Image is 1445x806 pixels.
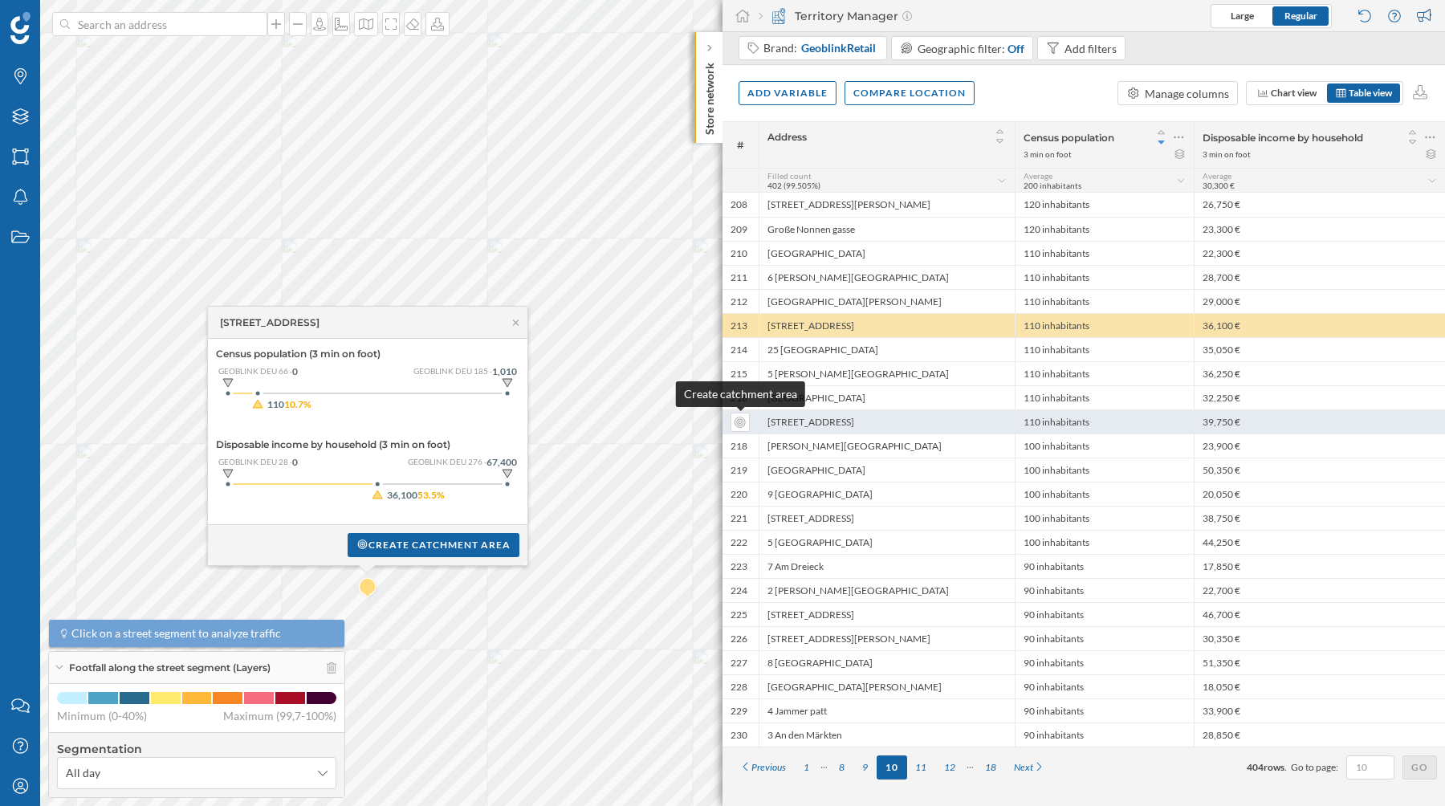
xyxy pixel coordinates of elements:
[1194,602,1445,626] div: 46,700 €
[759,674,1015,698] div: [GEOGRAPHIC_DATA][PERSON_NAME]
[57,708,147,724] span: Minimum (0-40%)
[759,217,1015,241] div: Große Nonnen gasse
[1194,650,1445,674] div: 51,350 €
[1194,289,1445,313] div: 29,000 €
[731,705,747,718] div: 229
[1194,530,1445,554] div: 44,250 €
[1015,385,1194,409] div: 110 inhabitants
[731,368,747,381] div: 215
[284,398,311,410] tspan: 10.7%
[1194,506,1445,530] div: 38,750 €
[1015,530,1194,554] div: 100 inhabitants
[702,56,718,135] p: Store network
[759,530,1015,554] div: 5 [GEOGRAPHIC_DATA]
[1015,361,1194,385] div: 110 inhabitants
[731,729,747,742] div: 230
[731,440,747,453] div: 218
[1007,40,1024,57] div: Off
[1194,674,1445,698] div: 18,050 €
[1203,181,1235,190] span: 30,300 €
[767,181,820,190] span: 402 (99.505%)
[1194,409,1445,434] div: 39,750 €
[1349,87,1392,99] span: Table view
[216,438,519,452] h5: Disposable income by household (3 min on foot)
[759,626,1015,650] div: [STREET_ADDRESS][PERSON_NAME]
[759,313,1015,337] div: [STREET_ADDRESS]
[759,337,1015,361] div: 25 [GEOGRAPHIC_DATA]
[759,241,1015,265] div: [GEOGRAPHIC_DATA]
[413,366,492,376] tspan: GEOBLINK DEU 185 ·
[767,131,807,143] span: Address
[1194,554,1445,578] div: 17,850 €
[731,320,747,332] div: 213
[387,489,417,501] tspan: 36,100
[32,11,110,26] span: Assistance
[1015,241,1194,265] div: 110 inhabitants
[1247,761,1264,773] span: 404
[1284,10,1317,22] span: Regular
[1015,217,1194,241] div: 120 inhabitants
[759,8,912,24] div: Territory Manager
[1194,385,1445,409] div: 32,250 €
[759,723,1015,747] div: 3 An den Märkten
[731,657,747,670] div: 227
[759,602,1015,626] div: [STREET_ADDRESS]
[1194,482,1445,506] div: 20,050 €
[767,171,812,181] span: Filled count
[1291,760,1338,775] span: Go to page:
[759,409,1015,434] div: [STREET_ADDRESS]
[759,458,1015,482] div: [GEOGRAPHIC_DATA]
[731,488,747,501] div: 220
[731,271,747,284] div: 211
[676,381,805,407] div: Create catchment area
[918,42,1005,55] span: Geographic filter:
[759,434,1015,458] div: [PERSON_NAME][GEOGRAPHIC_DATA]
[220,315,320,330] span: [STREET_ADDRESS]
[408,457,486,466] tspan: GEOBLINK DEU 276 ·
[731,681,747,694] div: 228
[1194,434,1445,458] div: 23,900 €
[759,578,1015,602] div: 2 [PERSON_NAME][GEOGRAPHIC_DATA]
[759,554,1015,578] div: 7 Am Dreieck
[1194,241,1445,265] div: 22,300 €
[731,344,747,356] div: 214
[1351,759,1390,775] input: 10
[66,765,100,781] span: All day
[1203,132,1363,144] span: Disposable income by household
[771,8,787,24] img: territory-manager.svg
[1015,193,1194,217] div: 120 inhabitants
[71,625,281,641] span: Click on a street segment to analyze traffic
[417,489,445,501] tspan: 53.5%
[759,289,1015,313] div: [GEOGRAPHIC_DATA][PERSON_NAME]
[1284,761,1287,773] span: .
[1024,132,1114,144] span: Census population
[1024,149,1072,160] div: 3 min on foot
[731,464,747,477] div: 219
[1015,337,1194,361] div: 110 inhabitants
[1194,578,1445,602] div: 22,700 €
[759,482,1015,506] div: 9 [GEOGRAPHIC_DATA]
[1015,698,1194,723] div: 90 inhabitants
[759,698,1015,723] div: 4 Jammer patt
[1015,289,1194,313] div: 110 inhabitants
[1015,482,1194,506] div: 100 inhabitants
[731,560,747,573] div: 223
[57,741,336,757] h4: Segmentation
[1015,626,1194,650] div: 90 inhabitants
[218,457,292,466] tspan: GEOBLINK DEU 28 ·
[731,633,747,645] div: 226
[1015,674,1194,698] div: 90 inhabitants
[1015,723,1194,747] div: 90 inhabitants
[1024,181,1081,190] span: 200 inhabitants
[759,506,1015,530] div: [STREET_ADDRESS]
[1015,506,1194,530] div: 100 inhabitants
[1203,171,1231,181] span: Average
[1194,313,1445,337] div: 36,100 €
[759,650,1015,674] div: 8 [GEOGRAPHIC_DATA]
[1015,554,1194,578] div: 90 inhabitants
[1194,698,1445,723] div: 33,900 €
[731,223,747,236] div: 209
[731,295,747,308] div: 212
[759,193,1015,217] div: [STREET_ADDRESS][PERSON_NAME]
[763,40,877,56] div: Brand:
